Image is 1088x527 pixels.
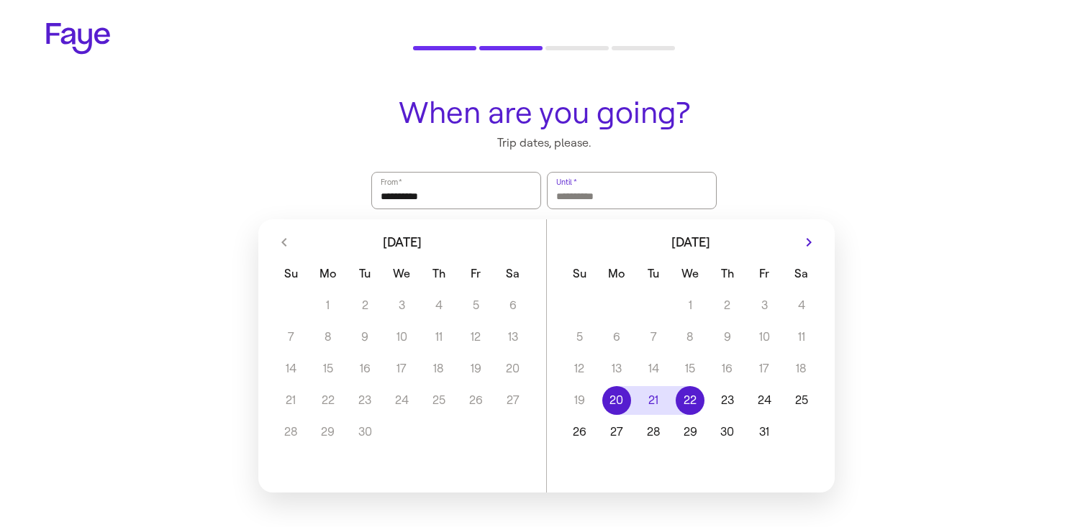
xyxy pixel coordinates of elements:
[710,260,744,288] span: Thursday
[709,386,745,415] button: 23
[274,260,308,288] span: Sunday
[746,418,783,446] button: 31
[363,135,725,151] p: Trip dates, please.
[674,260,707,288] span: Wednesday
[783,386,820,415] button: 25
[385,260,419,288] span: Wednesday
[348,260,381,288] span: Tuesday
[363,96,725,129] h1: When are you going?
[635,418,671,446] button: 28
[671,236,710,249] span: [DATE]
[598,386,635,415] button: 20
[599,260,633,288] span: Monday
[635,386,671,415] button: 21
[748,260,781,288] span: Friday
[563,260,597,288] span: Sunday
[746,386,783,415] button: 24
[459,260,493,288] span: Friday
[383,236,422,249] span: [DATE]
[496,260,530,288] span: Saturday
[636,260,670,288] span: Tuesday
[379,175,403,189] label: From
[672,386,709,415] button: 22
[561,418,598,446] button: 26
[422,260,455,288] span: Thursday
[797,231,820,254] button: Next month
[672,418,709,446] button: 29
[555,175,578,189] label: Until
[598,418,635,446] button: 27
[784,260,818,288] span: Saturday
[311,260,345,288] span: Monday
[709,418,745,446] button: 30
